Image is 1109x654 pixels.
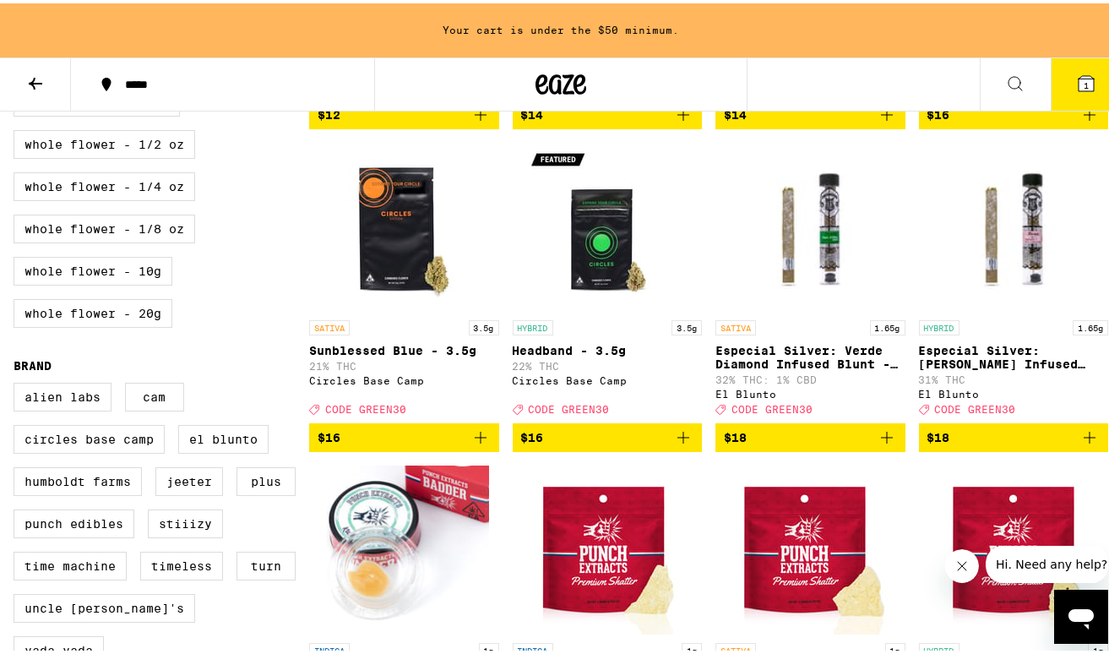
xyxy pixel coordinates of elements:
a: Open page for Especial Silver: Rosa Diamond Infused Blunt - 1.65g from El Blunto [919,139,1109,420]
p: SATIVA [309,317,350,332]
a: Open page for Especial Silver: Verde Diamond Infused Blunt - 1.65g from El Blunto [715,139,905,420]
img: El Blunto - Especial Silver: Rosa Diamond Infused Blunt - 1.65g [919,139,1109,308]
iframe: Button to launch messaging window [1054,586,1108,640]
label: El Blunto [178,422,269,450]
p: Especial Silver: [PERSON_NAME] Infused Blunt - 1.65g [919,341,1109,368]
p: SATIVA [715,317,756,332]
legend: Brand [14,356,52,369]
p: Especial Silver: Verde Diamond Infused Blunt - 1.65g [715,341,905,368]
p: 1.65g [870,317,905,332]
label: Whole Flower - 1/4 oz [14,169,195,198]
iframe: Close message [945,546,979,580]
div: Circles Base Camp [513,372,703,383]
span: $14 [521,105,544,118]
span: $12 [318,105,340,118]
button: Add to bag [715,97,905,126]
button: Add to bag [919,97,1109,126]
img: Punch Edibles - Secret Stash BHO Shatter - 1g [726,462,894,631]
label: Whole Flower - 1/8 oz [14,211,195,240]
span: $16 [927,105,950,118]
span: $18 [724,428,747,441]
div: Circles Base Camp [309,372,499,383]
div: El Blunto [715,385,905,396]
p: 21% THC [309,357,499,368]
p: Headband - 3.5g [513,341,703,354]
label: Jeeter [155,464,223,493]
p: 1.65g [1073,317,1108,332]
span: CODE GREEN30 [325,401,406,411]
span: $18 [927,428,950,441]
label: Time Machine [14,548,127,577]
span: 1 [1084,77,1089,87]
span: $14 [724,105,747,118]
label: PLUS [236,464,296,493]
button: Add to bag [309,420,499,449]
p: Sunblessed Blue - 3.5g [309,341,499,354]
div: El Blunto [919,385,1109,396]
label: Timeless [140,548,223,577]
span: CODE GREEN30 [529,401,610,411]
label: Uncle [PERSON_NAME]'s [14,591,195,619]
span: $16 [318,428,340,441]
label: turn [236,548,296,577]
img: Circles Base Camp - Headband - 3.5g [523,139,692,308]
label: Humboldt Farms [14,464,142,493]
a: Open page for Headband - 3.5g from Circles Base Camp [513,139,703,420]
span: CODE GREEN30 [935,401,1016,411]
img: Punch Edibles - Kush Mintz BHO Shatter - 1g [523,462,692,631]
button: Add to bag [309,97,499,126]
img: Punch Edibles - Blueberry Muffin BHO Shatter - 1g [929,462,1098,631]
button: Add to bag [715,420,905,449]
iframe: Message from company [986,542,1108,580]
label: Whole Flower - 1/2 oz [14,127,195,155]
label: CAM [125,379,184,408]
p: HYBRID [513,317,553,332]
p: 22% THC [513,357,703,368]
img: Punch Edibles - Kush Mintz BHO Badder - 1g [319,462,489,631]
p: 32% THC: 1% CBD [715,371,905,382]
span: $16 [521,428,544,441]
img: Circles Base Camp - Sunblessed Blue - 3.5g [319,139,488,308]
label: Alien Labs [14,379,111,408]
label: STIIIZY [148,506,223,535]
img: El Blunto - Especial Silver: Verde Diamond Infused Blunt - 1.65g [715,139,905,308]
button: Add to bag [513,97,703,126]
p: 3.5g [671,317,702,332]
button: Add to bag [919,420,1109,449]
button: Add to bag [513,420,703,449]
label: Whole Flower - 10g [14,253,172,282]
label: Punch Edibles [14,506,134,535]
p: HYBRID [919,317,960,332]
label: Whole Flower - 20g [14,296,172,324]
p: 31% THC [919,371,1109,382]
p: 3.5g [469,317,499,332]
label: Circles Base Camp [14,422,165,450]
span: CODE GREEN30 [731,401,813,411]
a: Open page for Sunblessed Blue - 3.5g from Circles Base Camp [309,139,499,420]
